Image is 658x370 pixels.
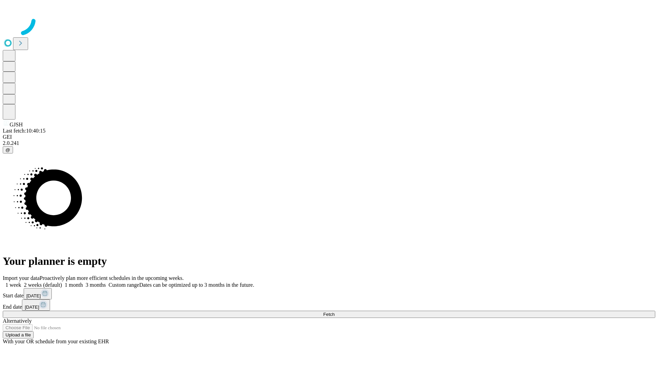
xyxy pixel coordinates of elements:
[3,275,40,281] span: Import your data
[24,282,62,288] span: 2 weeks (default)
[139,282,254,288] span: Dates can be optimized up to 3 months in the future.
[86,282,106,288] span: 3 months
[3,338,109,344] span: With your OR schedule from your existing EHR
[3,331,34,338] button: Upload a file
[26,293,41,298] span: [DATE]
[3,318,32,324] span: Alternatively
[3,146,13,153] button: @
[24,288,52,299] button: [DATE]
[5,147,10,152] span: @
[22,299,50,311] button: [DATE]
[3,255,655,268] h1: Your planner is empty
[25,305,39,310] span: [DATE]
[3,288,655,299] div: Start date
[3,140,655,146] div: 2.0.241
[3,299,655,311] div: End date
[3,311,655,318] button: Fetch
[65,282,83,288] span: 1 month
[323,312,334,317] span: Fetch
[3,128,46,134] span: Last fetch: 10:40:15
[5,282,21,288] span: 1 week
[40,275,184,281] span: Proactively plan more efficient schedules in the upcoming weeks.
[3,134,655,140] div: GEI
[10,122,23,127] span: GJSH
[109,282,139,288] span: Custom range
